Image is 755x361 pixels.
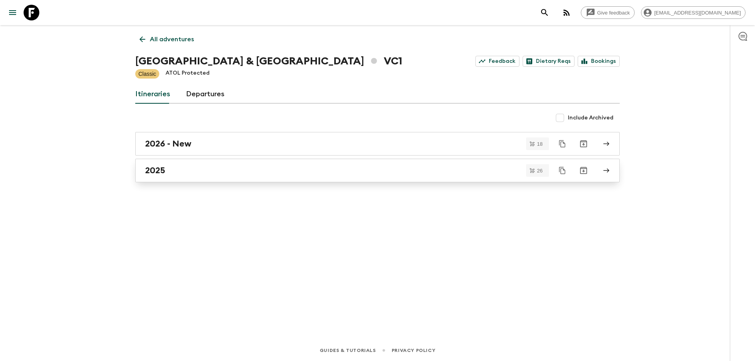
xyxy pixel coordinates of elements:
a: Give feedback [581,6,635,19]
a: Privacy Policy [392,346,435,355]
span: Give feedback [593,10,634,16]
a: Feedback [475,56,519,67]
span: [EMAIL_ADDRESS][DOMAIN_NAME] [650,10,745,16]
div: [EMAIL_ADDRESS][DOMAIN_NAME] [641,6,746,19]
button: search adventures [537,5,552,20]
a: 2025 [135,159,620,182]
span: 26 [532,168,547,173]
h2: 2025 [145,165,165,176]
span: 18 [532,141,547,147]
a: Departures [186,85,225,104]
a: Dietary Reqs [523,56,575,67]
button: Duplicate [555,163,569,178]
button: Archive [576,163,591,178]
a: Bookings [578,56,620,67]
a: 2026 - New [135,132,620,156]
a: Guides & Tutorials [320,346,376,355]
a: Itineraries [135,85,170,104]
button: menu [5,5,20,20]
p: All adventures [150,35,194,44]
button: Archive [576,136,591,152]
p: Classic [138,70,156,78]
a: All adventures [135,31,198,47]
h2: 2026 - New [145,139,192,149]
h1: [GEOGRAPHIC_DATA] & [GEOGRAPHIC_DATA] VC1 [135,53,402,69]
p: ATOL Protected [166,69,210,79]
button: Duplicate [555,137,569,151]
span: Include Archived [568,114,613,122]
